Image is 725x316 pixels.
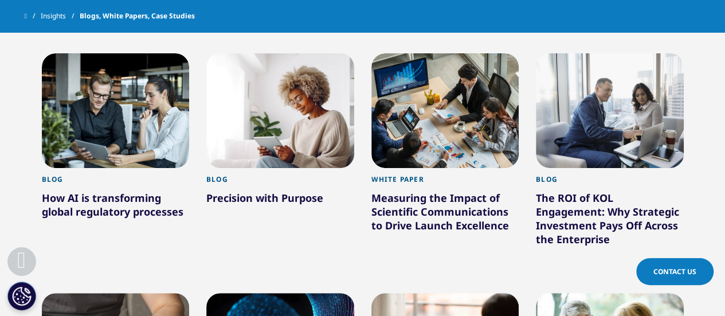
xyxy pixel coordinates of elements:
div: Measuring the Impact of Scientific Communications to Drive Launch Excellence [371,191,519,237]
div: Precision with Purpose [206,191,354,209]
div: The ROI of KOL Engagement: Why Strategic Investment Pays Off Across the Enterprise [536,191,684,251]
a: Blog How AI is transforming global regulatory processes [42,168,190,248]
div: How AI is transforming global regulatory processes [42,191,190,223]
div: Blog [536,175,684,190]
div: Blog [206,175,354,190]
span: Blogs, White Papers, Case Studies [80,6,195,26]
a: Blog Precision with Purpose [206,168,354,234]
a: White Paper Measuring the Impact of Scientific Communications to Drive Launch Excellence [371,168,519,262]
a: Insights [41,6,80,26]
div: Blog [42,175,190,190]
a: Blog The ROI of KOL Engagement: Why Strategic Investment Pays Off Across the Enterprise [536,168,684,275]
span: Contact Us [653,267,696,276]
div: White Paper [371,175,519,190]
a: Contact Us [636,258,714,285]
button: Configuración de cookies [7,282,36,310]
